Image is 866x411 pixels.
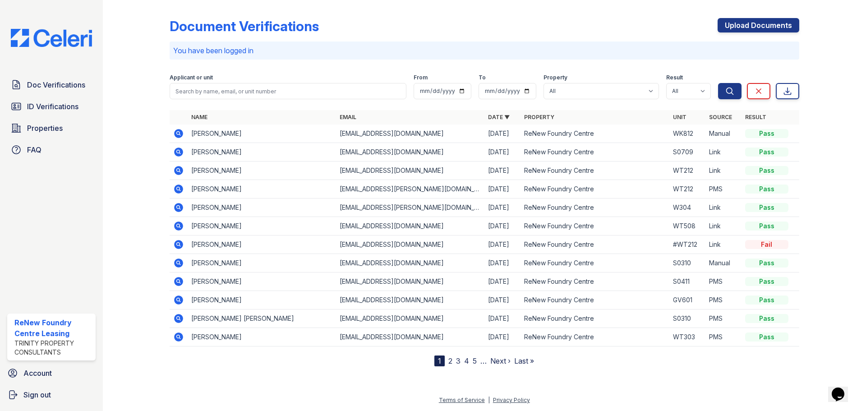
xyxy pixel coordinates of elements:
[745,148,788,157] div: Pass
[488,114,510,120] a: Date ▼
[521,162,669,180] td: ReNew Foundry Centre
[669,199,705,217] td: W304
[521,217,669,236] td: ReNew Foundry Centre
[336,291,484,309] td: [EMAIL_ADDRESS][DOMAIN_NAME]
[745,129,788,138] div: Pass
[7,119,96,137] a: Properties
[669,309,705,328] td: S0310
[484,180,521,199] td: [DATE]
[705,143,742,162] td: Link
[170,74,213,81] label: Applicant or unit
[745,332,788,342] div: Pass
[336,199,484,217] td: [EMAIL_ADDRESS][PERSON_NAME][DOMAIN_NAME]
[188,236,336,254] td: [PERSON_NAME]
[669,291,705,309] td: GV601
[521,254,669,272] td: ReNew Foundry Centre
[27,144,41,155] span: FAQ
[673,114,686,120] a: Unit
[669,236,705,254] td: #WT212
[4,386,99,404] a: Sign out
[188,328,336,346] td: [PERSON_NAME]
[524,114,554,120] a: Property
[669,217,705,236] td: WT508
[521,328,669,346] td: ReNew Foundry Centre
[4,29,99,47] img: CE_Logo_Blue-a8612792a0a2168367f1c8372b55b34899dd931a85d93a1a3d3e32e68fde9ad4.png
[336,180,484,199] td: [EMAIL_ADDRESS][PERSON_NAME][DOMAIN_NAME]
[718,18,799,32] a: Upload Documents
[414,74,428,81] label: From
[705,254,742,272] td: Manual
[705,125,742,143] td: Manual
[521,309,669,328] td: ReNew Foundry Centre
[490,356,511,365] a: Next ›
[484,272,521,291] td: [DATE]
[7,141,96,159] a: FAQ
[484,125,521,143] td: [DATE]
[7,76,96,94] a: Doc Verifications
[705,291,742,309] td: PMS
[188,291,336,309] td: [PERSON_NAME]
[27,79,85,90] span: Doc Verifications
[745,314,788,323] div: Pass
[514,356,534,365] a: Last »
[448,356,452,365] a: 2
[705,217,742,236] td: Link
[479,74,486,81] label: To
[336,162,484,180] td: [EMAIL_ADDRESS][DOMAIN_NAME]
[336,272,484,291] td: [EMAIL_ADDRESS][DOMAIN_NAME]
[456,356,461,365] a: 3
[336,254,484,272] td: [EMAIL_ADDRESS][DOMAIN_NAME]
[669,328,705,346] td: WT303
[14,317,92,339] div: ReNew Foundry Centre Leasing
[521,125,669,143] td: ReNew Foundry Centre
[484,254,521,272] td: [DATE]
[705,199,742,217] td: Link
[828,375,857,402] iframe: chat widget
[188,254,336,272] td: [PERSON_NAME]
[669,180,705,199] td: WT212
[705,162,742,180] td: Link
[484,291,521,309] td: [DATE]
[745,203,788,212] div: Pass
[705,309,742,328] td: PMS
[473,356,477,365] a: 5
[745,114,766,120] a: Result
[336,236,484,254] td: [EMAIL_ADDRESS][DOMAIN_NAME]
[336,125,484,143] td: [EMAIL_ADDRESS][DOMAIN_NAME]
[521,143,669,162] td: ReNew Foundry Centre
[745,259,788,268] div: Pass
[709,114,732,120] a: Source
[188,143,336,162] td: [PERSON_NAME]
[27,123,63,134] span: Properties
[705,180,742,199] td: PMS
[666,74,683,81] label: Result
[745,166,788,175] div: Pass
[484,199,521,217] td: [DATE]
[14,339,92,357] div: Trinity Property Consultants
[544,74,567,81] label: Property
[439,397,485,403] a: Terms of Service
[521,291,669,309] td: ReNew Foundry Centre
[188,125,336,143] td: [PERSON_NAME]
[745,240,788,249] div: Fail
[484,162,521,180] td: [DATE]
[484,236,521,254] td: [DATE]
[484,217,521,236] td: [DATE]
[493,397,530,403] a: Privacy Policy
[669,143,705,162] td: S0709
[188,199,336,217] td: [PERSON_NAME]
[705,236,742,254] td: Link
[23,389,51,400] span: Sign out
[705,272,742,291] td: PMS
[188,309,336,328] td: [PERSON_NAME] [PERSON_NAME]
[336,309,484,328] td: [EMAIL_ADDRESS][DOMAIN_NAME]
[669,125,705,143] td: WK812
[669,254,705,272] td: S0310
[191,114,207,120] a: Name
[27,101,78,112] span: ID Verifications
[480,356,487,366] span: …
[188,162,336,180] td: [PERSON_NAME]
[23,368,52,379] span: Account
[4,364,99,382] a: Account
